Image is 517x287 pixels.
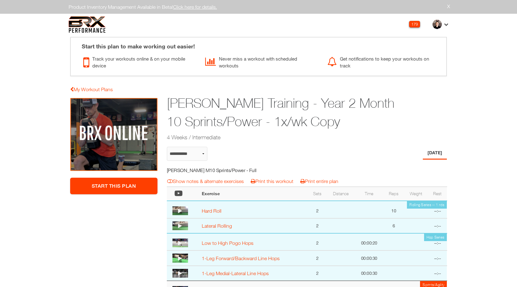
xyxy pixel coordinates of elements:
[202,270,269,276] a: 1-Leg Medial-Lateral Line Hops
[202,223,232,229] a: Lateral Rolling
[70,87,113,92] a: My Workout Plans
[428,266,447,281] td: --:--
[167,167,278,174] h5: [PERSON_NAME] M10 Sprints/Power - Full
[172,221,188,230] img: thumbnail.png
[327,54,440,69] div: Get notifications to keep your workouts on track
[167,133,399,141] h2: 4 Weeks / Intermediate
[404,187,428,201] th: Weight
[308,218,326,233] td: 2
[173,4,217,10] a: Click here for details.
[355,233,384,251] td: 00:00:20
[355,250,384,265] td: 00:00:30
[64,3,453,11] div: Product Inventory Management Available in Beta!
[172,239,188,247] img: thumbnail.png
[202,240,254,246] a: Low to High Pogo Hops
[428,201,447,218] td: --:--
[409,21,420,27] div: 179
[199,187,308,201] th: Exercise
[424,234,447,241] td: Hop Series
[202,255,280,261] a: 1-Leg Forward/Backward Line Hops
[69,16,106,33] img: 6f7da32581c89ca25d665dc3aae533e4f14fe3ef_original.svg
[428,233,447,251] td: --:--
[308,250,326,265] td: 2
[251,178,293,184] a: Print this workout
[428,187,447,201] th: Rest
[407,201,447,209] td: Rolling Series -- 1 rds
[384,201,404,218] td: 10
[202,208,221,214] a: Hard Roll
[308,187,326,201] th: Sets
[70,178,157,194] a: Start This Plan
[327,187,355,201] th: Distance
[355,187,384,201] th: Time
[423,147,447,160] li: Day 1
[172,269,188,278] img: thumbnail.png
[428,250,447,265] td: --:--
[205,54,318,69] div: Never miss a workout with scheduled workouts
[167,178,244,184] a: Show notes & alternate exercises
[167,94,399,131] h1: [PERSON_NAME] Training - Year 2 Month 10 Sprints/Power - 1x/wk Copy
[384,187,404,201] th: Reps
[308,266,326,281] td: 2
[172,206,188,215] img: thumbnail.png
[428,218,447,233] td: --:--
[172,254,188,262] img: thumbnail.png
[308,201,326,218] td: 2
[83,54,196,69] div: Track your workouts online & on your mobile device
[70,98,157,171] img: Joel Jodoin Training - Year 2 Month 10 Sprints/Power - 1x/wk Copy
[432,20,442,29] img: thumb.jpg
[447,3,450,9] a: X
[308,233,326,251] td: 2
[355,266,384,281] td: 00:00:30
[75,37,442,51] div: Start this plan to make working out easier!
[384,218,404,233] td: 6
[300,178,338,184] a: Print entire plan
